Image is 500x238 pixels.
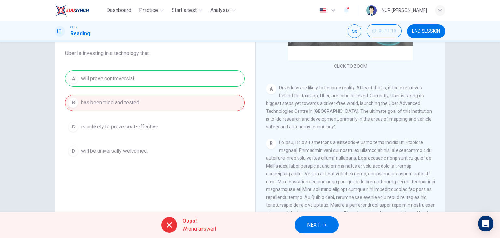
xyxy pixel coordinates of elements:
[407,24,445,38] button: END SESSION
[319,8,327,13] img: en
[382,7,427,14] div: NUR [PERSON_NAME]
[210,7,230,14] span: Analysis
[182,225,216,233] span: Wrong answer!
[295,216,339,233] button: NEXT
[65,34,245,57] span: Choose the correct letter, A, B, C or D. Uber is investing in a technology that
[172,7,197,14] span: Start a test
[307,220,320,230] span: NEXT
[266,84,276,94] div: A
[367,24,402,37] button: 00:11:13
[366,5,377,16] img: Profile picture
[182,217,216,225] span: Oops!
[379,28,396,34] span: 00:11:13
[70,25,77,30] span: CEFR
[70,30,90,37] h1: Reading
[412,29,440,34] span: END SESSION
[169,5,205,16] button: Start a test
[106,7,131,14] span: Dashboard
[136,5,166,16] button: Practice
[478,216,493,231] div: Open Intercom Messenger
[266,85,432,129] span: Driverless are likely to become reality. At least that is, if the executives behind the taxi app,...
[266,139,276,149] div: B
[367,24,402,38] div: Hide
[55,4,104,17] a: EduSynch logo
[104,5,134,16] button: Dashboard
[55,4,89,17] img: EduSynch logo
[208,5,238,16] button: Analysis
[139,7,158,14] span: Practice
[348,24,361,38] div: Mute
